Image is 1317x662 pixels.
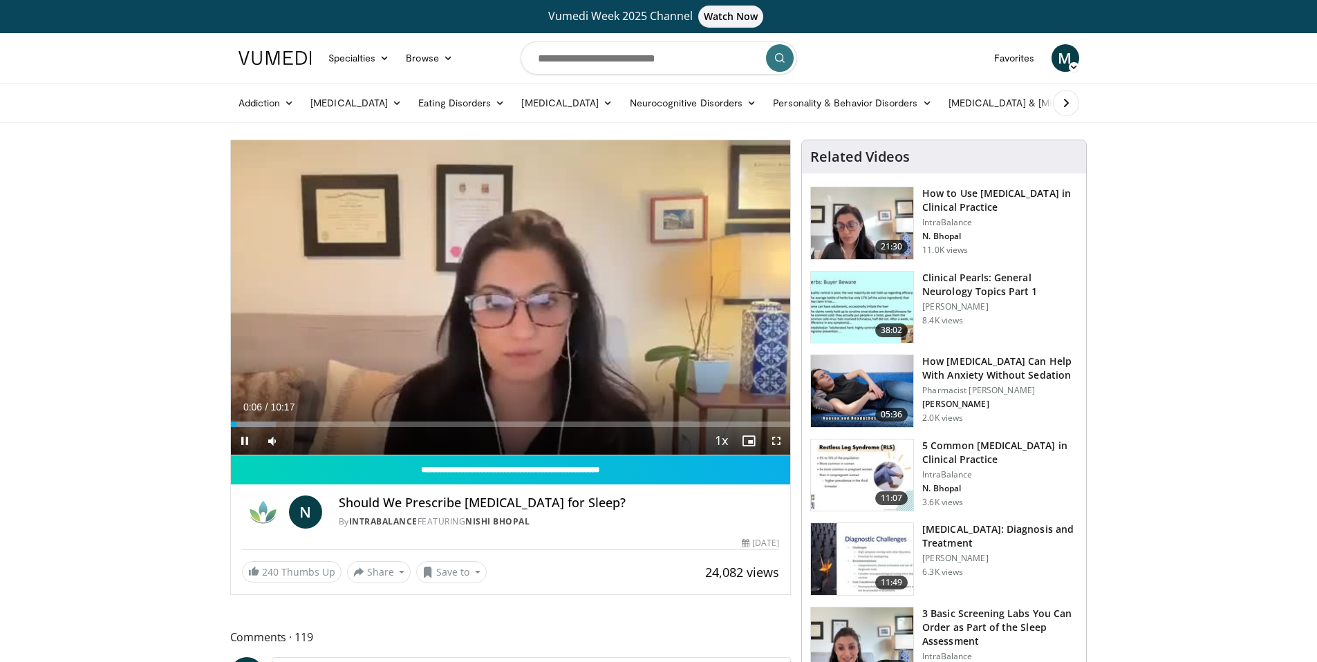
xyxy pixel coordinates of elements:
[922,354,1078,382] h3: How [MEDICAL_DATA] Can Help With Anxiety Without Sedation
[1052,44,1079,72] a: M
[241,6,1077,28] a: Vumedi Week 2025 ChannelWatch Now
[922,271,1078,299] h3: Clinical Pearls: General Neurology Topics Part 1
[922,553,1078,564] p: [PERSON_NAME]
[875,408,908,422] span: 05:36
[289,495,322,529] a: N
[698,6,764,28] span: Watch Now
[705,564,779,580] span: 24,082 views
[347,561,411,583] button: Share
[922,187,1078,214] h3: How to Use [MEDICAL_DATA] in Clinical Practice
[763,427,790,455] button: Fullscreen
[239,51,312,65] img: VuMedi Logo
[922,651,1078,662] p: IntraBalance
[922,245,968,256] p: 11.0K views
[810,522,1078,596] a: 11:49 [MEDICAL_DATA]: Diagnosis and Treatment [PERSON_NAME] 6.3K views
[986,44,1043,72] a: Favorites
[811,187,913,259] img: 662646f3-24dc-48fd-91cb-7f13467e765c.150x105_q85_crop-smart_upscale.jpg
[230,89,303,117] a: Addiction
[922,413,963,424] p: 2.0K views
[922,522,1078,550] h3: [MEDICAL_DATA]: Diagnosis and Treatment
[922,567,963,578] p: 6.3K views
[302,89,410,117] a: [MEDICAL_DATA]
[320,44,398,72] a: Specialties
[922,439,1078,466] h3: 5 Common [MEDICAL_DATA] in Clinical Practice
[875,491,908,505] span: 11:07
[243,401,262,413] span: 0:06
[242,561,342,583] a: 240 Thumbs Up
[811,439,913,511] img: e41a58fc-c8b3-4e06-accc-3dd0b2ae14cc.150x105_q85_crop-smart_upscale.jpg
[735,427,763,455] button: Enable picture-in-picture mode
[922,399,1078,410] p: [PERSON_NAME]
[230,628,792,646] span: Comments 119
[765,89,940,117] a: Personality & Behavior Disorders
[811,272,913,343] img: 91ec4e47-6cc3-4d45-a77d-be3eb23d61cb.150x105_q85_crop-smart_upscale.jpg
[810,439,1078,512] a: 11:07 5 Common [MEDICAL_DATA] in Clinical Practice IntraBalance N. Bhopal 3.6K views
[922,469,1078,480] p: IntraBalance
[875,240,908,254] span: 21:30
[265,401,268,413] span: /
[810,354,1078,428] a: 05:36 How [MEDICAL_DATA] Can Help With Anxiety Without Sedation Pharmacist [PERSON_NAME] [PERSON_...
[811,355,913,427] img: 7bfe4765-2bdb-4a7e-8d24-83e30517bd33.150x105_q85_crop-smart_upscale.jpg
[742,537,779,549] div: [DATE]
[231,422,791,427] div: Progress Bar
[875,576,908,589] span: 11:49
[242,495,283,529] img: IntraBalance
[811,523,913,595] img: 6e0bc43b-d42b-409a-85fd-0f454729f2ca.150x105_q85_crop-smart_upscale.jpg
[922,497,963,508] p: 3.6K views
[707,427,735,455] button: Playback Rate
[262,565,279,578] span: 240
[922,301,1078,312] p: [PERSON_NAME]
[349,516,418,527] a: IntraBalance
[513,89,621,117] a: [MEDICAL_DATA]
[410,89,513,117] a: Eating Disorders
[270,401,295,413] span: 10:17
[810,149,910,165] h4: Related Videos
[416,561,487,583] button: Save to
[922,607,1078,648] h3: 3 Basic Screening Labs You Can Order as Part of the Sleep Assessment
[940,89,1138,117] a: [MEDICAL_DATA] & [MEDICAL_DATA]
[339,516,780,528] div: By FEATURING
[922,315,963,326] p: 8.4K views
[875,323,908,337] span: 38:02
[922,385,1078,396] p: Pharmacist [PERSON_NAME]
[922,231,1078,242] p: N. Bhopal
[810,187,1078,260] a: 21:30 How to Use [MEDICAL_DATA] in Clinical Practice IntraBalance N. Bhopal 11.0K views
[810,271,1078,344] a: 38:02 Clinical Pearls: General Neurology Topics Part 1 [PERSON_NAME] 8.4K views
[339,495,780,511] h4: Should We Prescribe [MEDICAL_DATA] for Sleep?
[922,217,1078,228] p: IntraBalance
[231,140,791,455] video-js: Video Player
[398,44,461,72] a: Browse
[922,483,1078,494] p: N. Bhopal
[259,427,286,455] button: Mute
[521,41,797,75] input: Search topics, interventions
[622,89,765,117] a: Neurocognitive Disorders
[231,427,259,455] button: Pause
[465,516,530,527] a: Nishi Bhopal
